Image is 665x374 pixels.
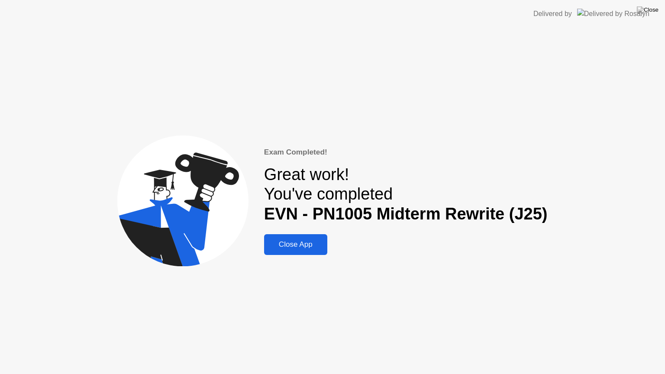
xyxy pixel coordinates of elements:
div: Close App [267,240,325,249]
div: Great work! You've completed [264,165,548,224]
div: Exam Completed! [264,147,548,158]
b: EVN - PN1005 Midterm Rewrite (J25) [264,205,548,223]
img: Delivered by Rosalyn [577,9,649,19]
img: Close [637,6,659,13]
button: Close App [264,234,327,255]
div: Delivered by [533,9,572,19]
